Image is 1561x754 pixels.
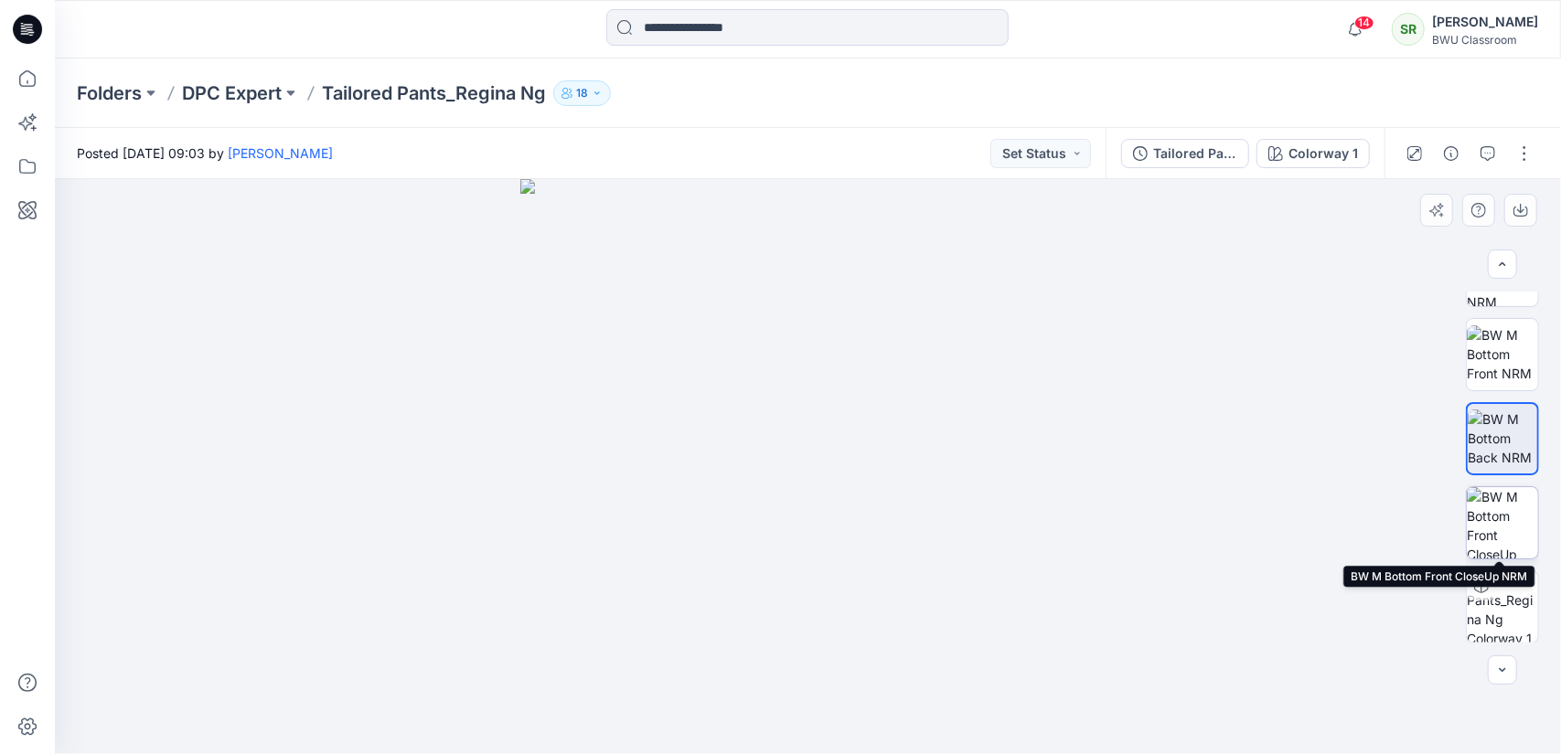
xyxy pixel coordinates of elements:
[1467,571,1538,642] img: Tailored Pants_Regina Ng Colorway 1
[553,80,611,106] button: 18
[1432,11,1538,33] div: [PERSON_NAME]
[1392,13,1425,46] div: SR
[228,145,333,161] a: [PERSON_NAME]
[1354,16,1374,30] span: 14
[1256,139,1370,168] button: Colorway 1
[322,80,546,106] p: Tailored Pants_Regina Ng
[576,83,588,103] p: 18
[1437,139,1466,168] button: Details
[1121,139,1249,168] button: Tailored Pants_Regina Ng
[77,80,142,106] a: Folders
[520,179,1096,754] img: eyJhbGciOiJIUzI1NiIsImtpZCI6IjAiLCJzbHQiOiJzZXMiLCJ0eXAiOiJKV1QifQ.eyJkYXRhIjp7InR5cGUiOiJzdG9yYW...
[1153,143,1237,164] div: Tailored Pants_Regina Ng
[182,80,282,106] a: DPC Expert
[77,143,333,163] span: Posted [DATE] 09:03 by
[1468,409,1537,467] img: BW M Bottom Back NRM
[1432,33,1538,47] div: BWU Classroom
[1288,143,1358,164] div: Colorway 1
[1467,325,1538,383] img: BW M Bottom Front NRM
[1467,487,1538,558] img: BW M Bottom Front CloseUp NRM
